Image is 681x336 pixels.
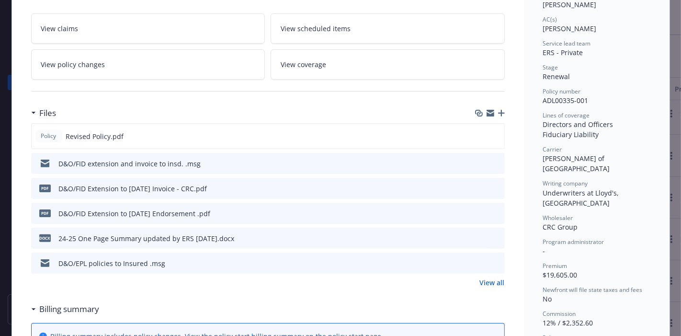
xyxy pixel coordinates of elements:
[477,233,485,243] button: download file
[543,129,650,139] div: Fiduciary Liability
[39,185,51,192] span: pdf
[543,286,643,294] span: Newfront will file state taxes and fees
[543,318,593,327] span: 12% / $2,352.60
[543,119,650,129] div: Directors and Officers
[492,184,501,194] button: preview file
[281,59,326,70] span: View coverage
[492,258,501,268] button: preview file
[477,209,485,219] button: download file
[66,131,124,141] span: Revised Policy.pdf
[477,131,484,141] button: download file
[39,132,58,140] span: Policy
[59,159,201,169] div: D&O/FID extension and invoice to insd. .msg
[543,145,562,153] span: Carrier
[543,214,573,222] span: Wholesaler
[39,209,51,217] span: pdf
[543,154,610,173] span: [PERSON_NAME] of [GEOGRAPHIC_DATA]
[543,87,581,95] span: Policy number
[543,111,590,119] span: Lines of coverage
[543,24,597,33] span: [PERSON_NAME]
[492,159,501,169] button: preview file
[543,222,578,232] span: CRC Group
[41,59,105,70] span: View policy changes
[271,13,505,44] a: View scheduled items
[477,159,485,169] button: download file
[543,15,557,23] span: AC(s)
[41,23,79,34] span: View claims
[271,49,505,80] a: View coverage
[543,179,588,187] span: Writing company
[543,310,576,318] span: Commission
[543,39,591,47] span: Service lead team
[477,184,485,194] button: download file
[477,258,485,268] button: download file
[492,131,500,141] button: preview file
[492,209,501,219] button: preview file
[492,233,501,243] button: preview file
[59,184,207,194] div: D&O/FID Extension to [DATE] Invoice - CRC.pdf
[543,48,583,57] span: ERS - Private
[480,278,505,288] a: View all
[543,246,545,255] span: -
[281,23,351,34] span: View scheduled items
[543,96,589,105] span: ADL00335-001
[543,262,567,270] span: Premium
[59,258,166,268] div: D&O/EPL policies to Insured .msg
[543,238,604,246] span: Program administrator
[40,303,100,315] h3: Billing summary
[31,13,265,44] a: View claims
[31,107,57,119] div: Files
[543,270,578,279] span: $19,605.00
[543,63,558,71] span: Stage
[59,209,211,219] div: D&O/FID Extension to [DATE] Endorsement .pdf
[59,233,235,243] div: 24-25 One Page Summary updated by ERS [DATE].docx
[40,107,57,119] h3: Files
[543,72,570,81] span: Renewal
[543,294,552,303] span: No
[31,303,100,315] div: Billing summary
[31,49,265,80] a: View policy changes
[39,234,51,242] span: docx
[543,188,621,208] span: Underwriters at Lloyd's, [GEOGRAPHIC_DATA]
